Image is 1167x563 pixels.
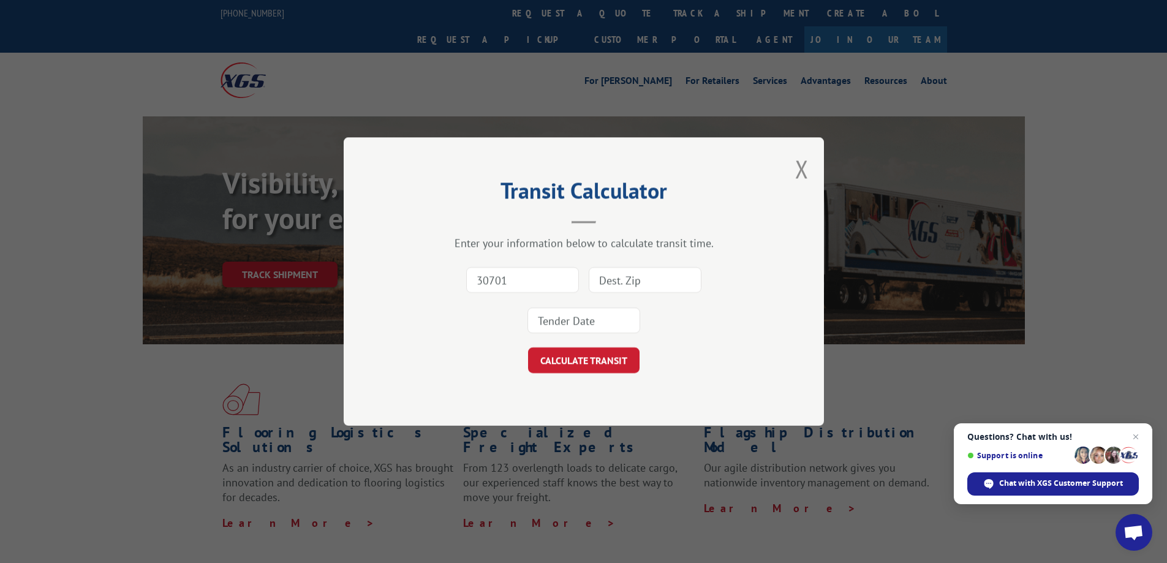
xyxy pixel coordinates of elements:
span: Questions? Chat with us! [967,432,1139,442]
div: Open chat [1116,514,1152,551]
span: Close chat [1128,429,1143,444]
div: Chat with XGS Customer Support [967,472,1139,496]
input: Tender Date [527,308,640,333]
input: Dest. Zip [589,267,701,293]
input: Origin Zip [466,267,579,293]
button: CALCULATE TRANSIT [528,347,640,373]
div: Enter your information below to calculate transit time. [405,236,763,250]
button: Close modal [795,153,809,185]
h2: Transit Calculator [405,182,763,205]
span: Chat with XGS Customer Support [999,478,1123,489]
span: Support is online [967,451,1070,460]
